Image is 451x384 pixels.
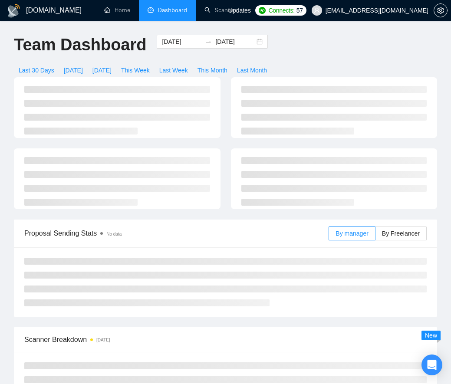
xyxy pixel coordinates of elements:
a: setting [434,7,448,14]
a: homeHome [104,7,130,14]
time: [DATE] [96,338,110,342]
span: [DATE] [92,66,112,75]
input: End date [215,37,255,46]
button: This Month [193,63,232,77]
button: Last 30 Days [14,63,59,77]
span: Last Month [237,66,267,75]
button: setting [434,3,448,17]
span: swap-right [205,38,212,45]
span: to [205,38,212,45]
span: setting [434,7,447,14]
button: Last Month [232,63,272,77]
span: This Week [121,66,150,75]
span: Dashboard [158,7,187,14]
span: No data [106,232,122,236]
span: This Month [198,66,227,75]
span: 57 [296,6,303,15]
div: Open Intercom Messenger [421,354,442,375]
span: Connects: [268,6,294,15]
button: [DATE] [59,63,88,77]
a: searchScanner [204,7,237,14]
span: New [425,332,437,339]
span: user [314,7,320,13]
span: By Freelancer [382,230,420,237]
input: Start date [162,37,201,46]
h1: Team Dashboard [14,35,146,55]
span: [DATE] [64,66,83,75]
span: Proposal Sending Stats [24,228,329,239]
button: This Week [116,63,155,77]
span: dashboard [148,7,154,13]
span: Scanner Breakdown [24,334,427,345]
span: Last Week [159,66,188,75]
img: logo [7,4,21,18]
img: upwork-logo.png [259,7,266,14]
span: By manager [336,230,368,237]
span: Last 30 Days [19,66,54,75]
button: [DATE] [88,63,116,77]
button: Last Week [155,63,193,77]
